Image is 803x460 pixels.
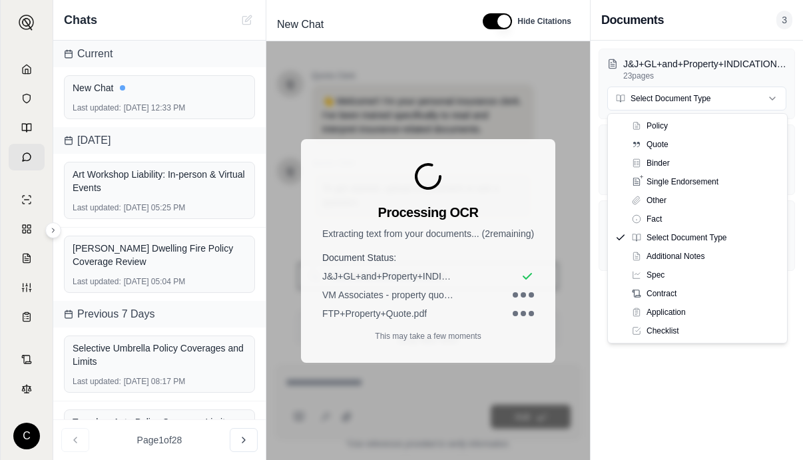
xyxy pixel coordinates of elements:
[647,288,676,299] span: Contract
[647,139,669,150] span: Quote
[647,326,679,336] span: Checklist
[647,120,668,131] span: Policy
[647,270,665,280] span: Spec
[647,195,667,206] span: Other
[647,307,686,318] span: Application
[647,232,727,243] span: Select Document Type
[647,214,662,224] span: Fact
[647,251,704,262] span: Additional Notes
[647,158,670,168] span: Binder
[647,176,718,187] span: Single Endorsement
